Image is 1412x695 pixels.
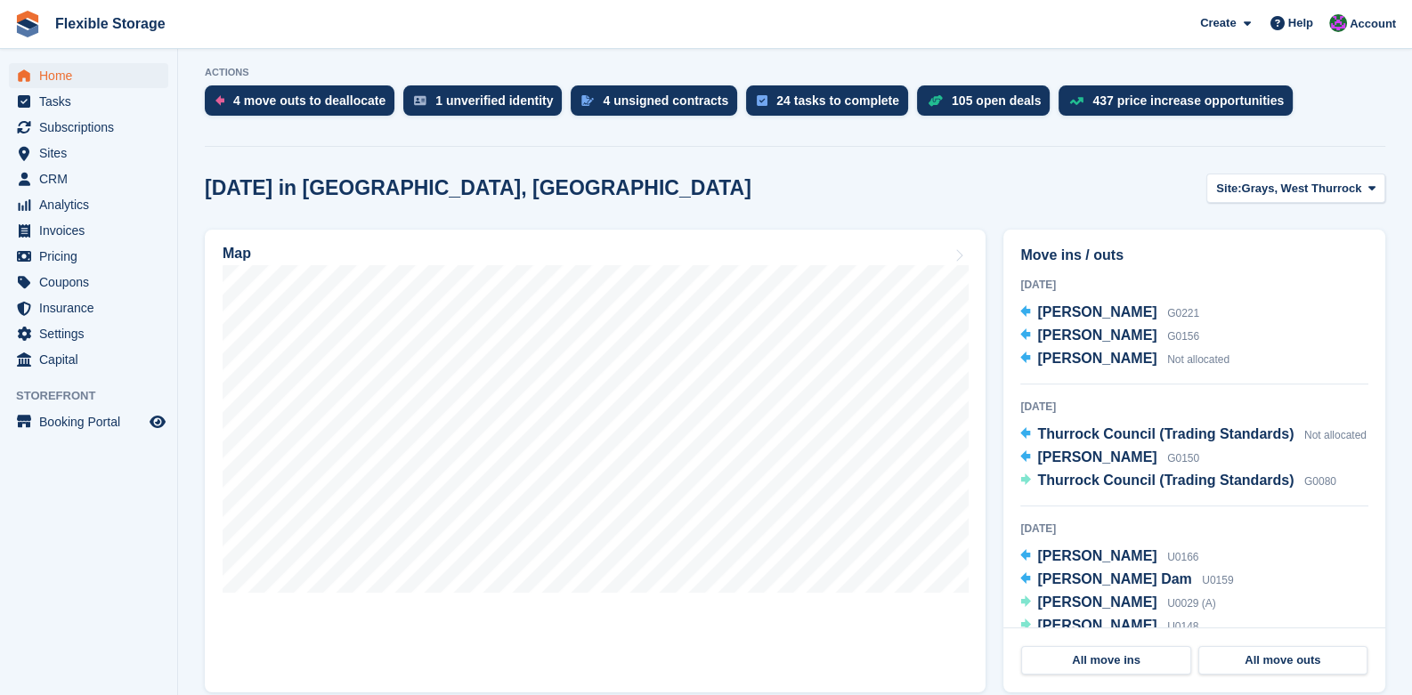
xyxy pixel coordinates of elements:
span: [PERSON_NAME] [1037,548,1156,563]
span: Site: [1216,180,1241,198]
img: stora-icon-8386f47178a22dfd0bd8f6a31ec36ba5ce8667c1dd55bd0f319d3a0aa187defe.svg [14,11,41,37]
span: [PERSON_NAME] [1037,618,1156,633]
a: menu [9,244,168,269]
span: Account [1350,15,1396,33]
span: G0080 [1304,475,1336,488]
a: 24 tasks to complete [746,85,917,125]
a: [PERSON_NAME] U0166 [1020,545,1198,569]
a: All move outs [1198,646,1367,675]
a: 4 move outs to deallocate [205,85,403,125]
span: Booking Portal [39,409,146,434]
a: [PERSON_NAME] G0156 [1020,325,1199,348]
a: menu [9,115,168,140]
h2: Move ins / outs [1020,245,1368,266]
div: 105 open deals [952,93,1041,108]
a: menu [9,321,168,346]
span: [PERSON_NAME] [1037,351,1156,366]
div: [DATE] [1020,399,1368,415]
span: Not allocated [1167,353,1229,366]
a: [PERSON_NAME] U0148 [1020,615,1198,638]
a: [PERSON_NAME] G0221 [1020,302,1199,325]
a: 105 open deals [917,85,1059,125]
span: Grays, West Thurrock [1241,180,1361,198]
a: menu [9,63,168,88]
span: [PERSON_NAME] Dam [1037,571,1191,586]
span: Insurance [39,295,146,320]
span: [PERSON_NAME] [1037,594,1156,610]
h2: [DATE] in [GEOGRAPHIC_DATA], [GEOGRAPHIC_DATA] [205,176,751,200]
a: menu [9,141,168,166]
span: Create [1200,14,1236,32]
img: task-75834270c22a3079a89374b754ae025e5fb1db73e45f91037f5363f120a921f8.svg [757,95,767,106]
a: [PERSON_NAME] Not allocated [1020,348,1229,371]
span: Capital [39,347,146,372]
a: Flexible Storage [48,9,173,38]
span: U0029 (A) [1167,597,1216,610]
span: Tasks [39,89,146,114]
span: Pricing [39,244,146,269]
div: 437 price increase opportunities [1092,93,1284,108]
a: menu [9,89,168,114]
span: [PERSON_NAME] [1037,449,1156,465]
a: menu [9,409,168,434]
img: move_outs_to_deallocate_icon-f764333ba52eb49d3ac5e1228854f67142a1ed5810a6f6cc68b1a99e826820c5.svg [215,95,224,106]
span: Sites [39,141,146,166]
span: Not allocated [1304,429,1367,441]
div: [DATE] [1020,521,1368,537]
span: Analytics [39,192,146,217]
span: U0148 [1167,620,1198,633]
span: [PERSON_NAME] [1037,327,1156,343]
a: [PERSON_NAME] G0150 [1020,447,1199,470]
a: Thurrock Council (Trading Standards) Not allocated [1020,424,1367,447]
a: Thurrock Council (Trading Standards) G0080 [1020,470,1336,493]
span: Storefront [16,387,177,405]
span: CRM [39,166,146,191]
span: G0221 [1167,307,1199,319]
div: 1 unverified identity [435,93,553,108]
a: [PERSON_NAME] U0029 (A) [1020,592,1215,615]
a: menu [9,218,168,243]
a: Preview store [147,411,168,432]
span: Coupons [39,270,146,295]
div: 4 move outs to deallocate [233,93,385,108]
span: Thurrock Council (Trading Standards) [1037,473,1294,488]
div: 24 tasks to complete [776,93,899,108]
h2: Map [223,246,251,262]
span: Subscriptions [39,115,146,140]
img: contract_signature_icon-13c848040528278c33f63329250d36e43548de30e8caae1d1a13099fd9432cc5.svg [581,95,594,106]
a: All move ins [1021,646,1190,675]
button: Site: Grays, West Thurrock [1206,174,1385,203]
span: G0156 [1167,330,1199,343]
a: menu [9,192,168,217]
img: price_increase_opportunities-93ffe204e8149a01c8c9dc8f82e8f89637d9d84a8eef4429ea346261dce0b2c0.svg [1069,97,1083,105]
span: Settings [39,321,146,346]
a: menu [9,166,168,191]
span: U0159 [1202,574,1233,586]
a: [PERSON_NAME] Dam U0159 [1020,569,1233,592]
a: menu [9,295,168,320]
a: 4 unsigned contracts [571,85,746,125]
p: ACTIONS [205,67,1385,78]
span: [PERSON_NAME] [1037,304,1156,319]
span: Invoices [39,218,146,243]
a: 1 unverified identity [403,85,571,125]
img: deal-1b604bf984904fb50ccaf53a9ad4b4a5d6e5aea283cecdc64d6e3604feb123c2.svg [928,94,943,107]
div: [DATE] [1020,277,1368,293]
a: Map [205,230,986,692]
a: menu [9,347,168,372]
span: Home [39,63,146,88]
span: Thurrock Council (Trading Standards) [1037,426,1294,441]
span: U0166 [1167,551,1198,563]
div: 4 unsigned contracts [603,93,728,108]
span: Help [1288,14,1313,32]
a: 437 price increase opportunities [1059,85,1302,125]
img: verify_identity-adf6edd0f0f0b5bbfe63781bf79b02c33cf7c696d77639b501bdc392416b5a36.svg [414,95,426,106]
a: menu [9,270,168,295]
img: Daniel Douglas [1329,14,1347,32]
span: G0150 [1167,452,1199,465]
